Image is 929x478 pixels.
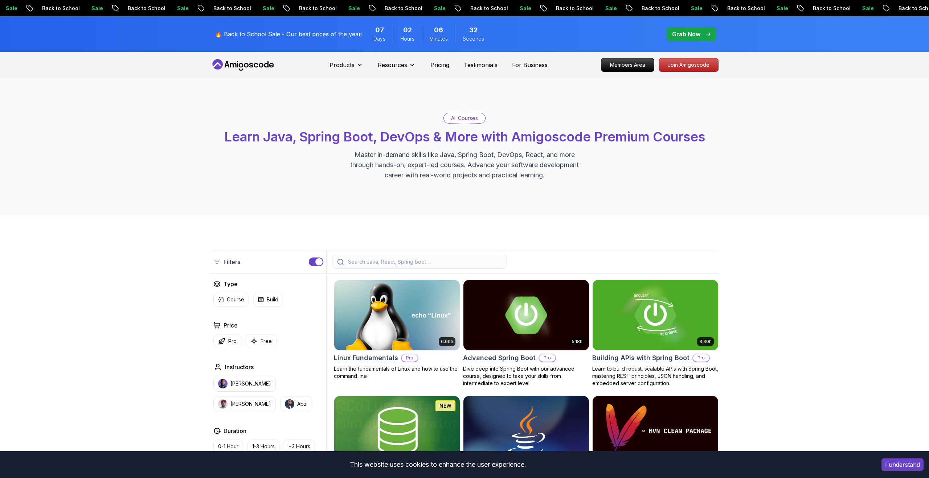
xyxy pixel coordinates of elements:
[771,5,794,12] p: Sale
[592,280,719,387] a: Building APIs with Spring Boot card3.30hBuilding APIs with Spring BootProLearn to build robust, s...
[230,400,271,408] p: [PERSON_NAME]
[659,58,718,71] p: Join Amigoscode
[463,353,536,363] h2: Advanced Spring Boot
[375,25,384,35] span: 7 Days
[213,376,276,392] button: instructor img[PERSON_NAME]
[373,35,385,42] span: Days
[213,334,241,348] button: Pro
[592,353,689,363] h2: Building APIs with Spring Boot
[213,293,249,306] button: Course
[267,296,278,303] p: Build
[379,5,428,12] p: Back to School
[464,5,514,12] p: Back to School
[224,321,238,330] h2: Price
[86,5,109,12] p: Sale
[252,443,275,450] p: 1-3 Hours
[208,5,257,12] p: Back to School
[599,5,623,12] p: Sale
[228,338,237,345] p: Pro
[36,5,86,12] p: Back to School
[225,363,254,371] h2: Instructors
[539,354,555,362] p: Pro
[347,258,502,265] input: Search Java, React, Spring boot ...
[659,58,719,72] a: Join Amigoscode
[224,427,246,435] h2: Duration
[334,396,460,466] img: Spring Data JPA card
[230,380,271,387] p: [PERSON_NAME]
[5,457,871,473] div: This website uses cookies to enhance the user experience.
[224,129,705,145] span: Learn Java, Spring Boot, DevOps & More with Amigoscode Premium Courses
[330,61,363,75] button: Products
[218,379,228,388] img: instructor img
[218,399,228,409] img: instructor img
[378,61,407,69] p: Resources
[334,365,460,380] p: Learn the fundamentals of Linux and how to use the command line
[434,25,443,35] span: 6 Minutes
[428,5,451,12] p: Sale
[288,443,310,450] p: +3 Hours
[284,440,315,453] button: +3 Hours
[403,25,412,35] span: 2 Hours
[400,35,414,42] span: Hours
[721,5,771,12] p: Back to School
[601,58,654,71] p: Members Area
[213,396,276,412] button: instructor img[PERSON_NAME]
[213,440,243,453] button: 0-1 Hour
[592,365,719,387] p: Learn to build robust, scalable APIs with Spring Boot, mastering REST principles, JSON handling, ...
[334,353,398,363] h2: Linux Fundamentals
[218,443,238,450] p: 0-1 Hour
[224,280,238,288] h2: Type
[171,5,195,12] p: Sale
[253,293,283,306] button: Build
[550,5,599,12] p: Back to School
[215,30,363,38] p: 🔥 Back to School Sale - Our best prices of the year!
[334,280,460,350] img: Linux Fundamentals card
[227,296,244,303] p: Course
[297,400,307,408] p: Abz
[881,458,924,471] button: Accept cookies
[378,61,416,75] button: Resources
[246,334,277,348] button: Free
[636,5,685,12] p: Back to School
[685,5,708,12] p: Sale
[693,354,709,362] p: Pro
[572,339,582,345] p: 5.18h
[463,365,589,387] p: Dive deep into Spring Boot with our advanced course, designed to take your skills from intermedia...
[247,440,279,453] button: 1-3 Hours
[402,354,418,362] p: Pro
[593,280,718,350] img: Building APIs with Spring Boot card
[429,35,448,42] span: Minutes
[224,257,240,266] p: Filters
[672,30,700,38] p: Grab Now
[807,5,856,12] p: Back to School
[122,5,171,12] p: Back to School
[257,5,280,12] p: Sale
[593,396,718,466] img: Maven Essentials card
[343,5,366,12] p: Sale
[430,61,449,69] a: Pricing
[451,115,478,122] p: All Courses
[343,150,586,180] p: Master in-demand skills like Java, Spring Boot, DevOps, React, and more through hands-on, expert-...
[856,5,880,12] p: Sale
[469,25,478,35] span: 32 Seconds
[514,5,537,12] p: Sale
[293,5,343,12] p: Back to School
[512,61,548,69] a: For Business
[699,339,712,345] p: 3.30h
[463,396,589,466] img: Java for Developers card
[463,280,589,350] img: Advanced Spring Boot card
[285,399,294,409] img: instructor img
[601,58,654,72] a: Members Area
[439,402,451,409] p: NEW
[463,280,589,387] a: Advanced Spring Boot card5.18hAdvanced Spring BootProDive deep into Spring Boot with our advanced...
[330,61,355,69] p: Products
[334,280,460,380] a: Linux Fundamentals card6.00hLinux FundamentalsProLearn the fundamentals of Linux and how to use t...
[464,61,498,69] a: Testimonials
[261,338,272,345] p: Free
[441,339,453,345] p: 6.00h
[280,396,311,412] button: instructor imgAbz
[463,35,484,42] span: Seconds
